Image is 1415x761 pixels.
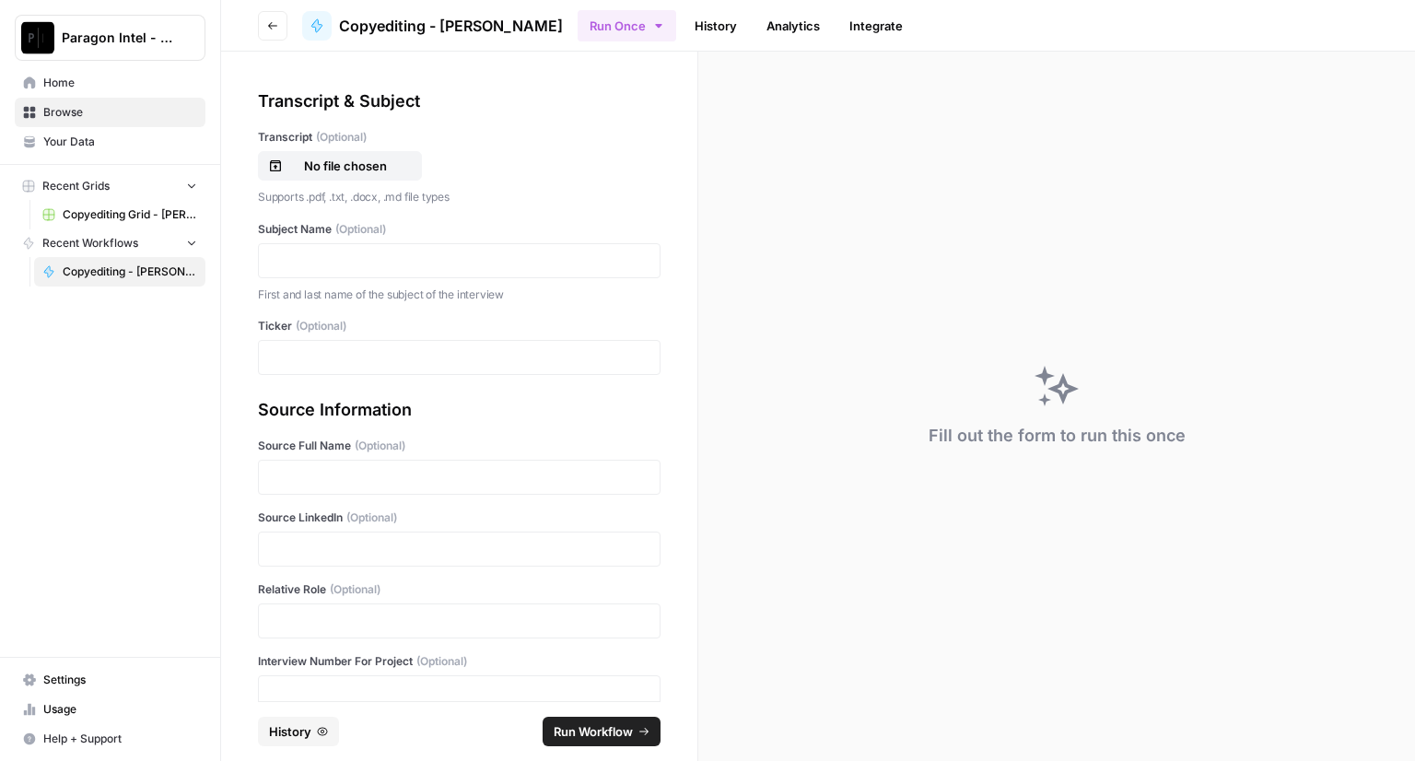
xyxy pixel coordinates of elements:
button: Run Once [578,10,676,41]
label: Interview Number For Project [258,653,661,670]
div: Fill out the form to run this once [929,423,1186,449]
label: Subject Name [258,221,661,238]
span: Browse [43,104,197,121]
a: Analytics [755,11,831,41]
a: History [684,11,748,41]
button: Recent Workflows [15,229,205,257]
span: (Optional) [416,653,467,670]
a: Browse [15,98,205,127]
a: Usage [15,695,205,724]
span: Paragon Intel - Copyediting [62,29,173,47]
img: Paragon Intel - Copyediting Logo [21,21,54,54]
button: No file chosen [258,151,422,181]
button: History [258,717,339,746]
span: Settings [43,672,197,688]
p: No file chosen [287,157,404,175]
a: Your Data [15,127,205,157]
label: Transcript [258,129,661,146]
a: Copyediting - [PERSON_NAME] [34,257,205,287]
span: Home [43,75,197,91]
span: Recent Grids [42,178,110,194]
div: Source Information [258,397,661,423]
span: Usage [43,701,197,718]
label: Source Full Name [258,438,661,454]
span: (Optional) [330,581,380,598]
button: Recent Grids [15,172,205,200]
span: Run Workflow [554,722,633,741]
span: (Optional) [296,318,346,334]
span: Recent Workflows [42,235,138,252]
span: (Optional) [355,438,405,454]
a: Home [15,68,205,98]
a: Copyediting - [PERSON_NAME] [302,11,563,41]
p: Supports .pdf, .txt, .docx, .md file types [258,188,661,206]
span: (Optional) [346,509,397,526]
div: Transcript & Subject [258,88,661,114]
label: Ticker [258,318,661,334]
span: (Optional) [335,221,386,238]
button: Run Workflow [543,717,661,746]
a: Settings [15,665,205,695]
p: First and last name of the subject of the interview [258,286,661,304]
label: Source LinkedIn [258,509,661,526]
span: Copyediting Grid - [PERSON_NAME] [63,206,197,223]
span: History [269,722,311,741]
button: Help + Support [15,724,205,754]
span: Help + Support [43,731,197,747]
a: Integrate [838,11,914,41]
span: Your Data [43,134,197,150]
span: Copyediting - [PERSON_NAME] [339,15,563,37]
span: (Optional) [316,129,367,146]
label: Relative Role [258,581,661,598]
button: Workspace: Paragon Intel - Copyediting [15,15,205,61]
a: Copyediting Grid - [PERSON_NAME] [34,200,205,229]
span: Copyediting - [PERSON_NAME] [63,263,197,280]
